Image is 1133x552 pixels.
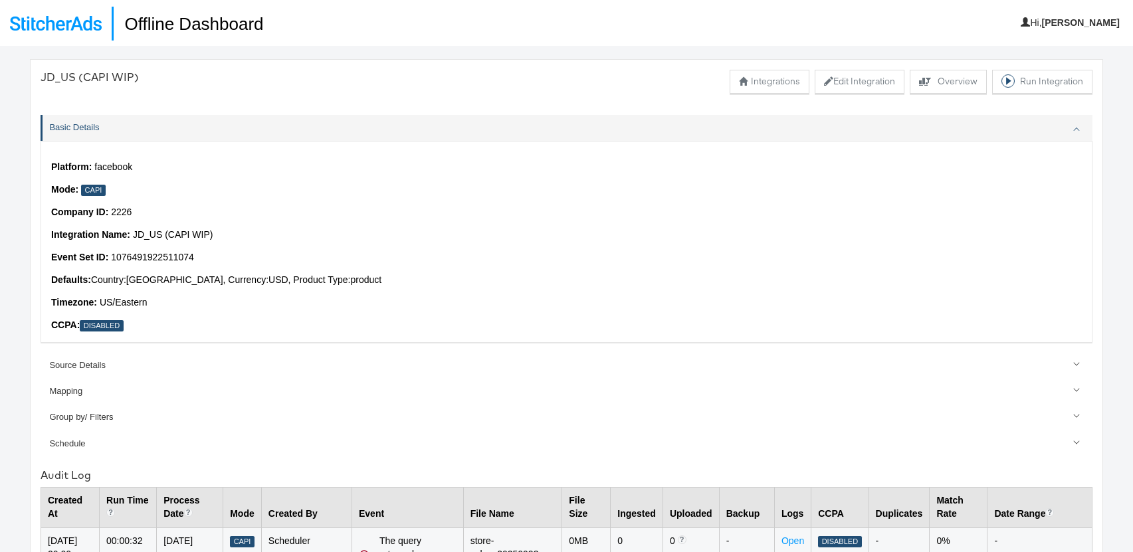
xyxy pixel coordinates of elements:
[51,229,130,240] strong: Integration Name:
[223,488,262,528] th: Mode
[100,488,157,528] th: Run Time
[41,115,1092,141] a: Basic Details
[51,207,108,217] strong: Company ID:
[719,488,774,528] th: Backup
[10,16,102,31] img: StitcherAds
[112,7,263,41] h1: Offline Dashboard
[818,536,861,547] div: Disabled
[41,379,1092,405] a: Mapping
[51,206,1082,219] p: 2226
[51,320,80,330] strong: CCPA:
[51,161,1082,174] p: facebook
[1042,17,1120,28] b: [PERSON_NAME]
[49,411,1085,424] div: Group by/ Filters
[781,535,804,546] a: Open
[157,488,223,528] th: Process Date
[261,488,352,528] th: Created By
[49,122,1085,134] div: Basic Details
[51,229,1082,242] p: JD_US (CAPI WIP)
[51,274,91,285] strong: Defaults:
[41,70,139,85] div: JD_US (CAPI WIP)
[51,184,78,195] strong: Mode:
[49,438,1085,450] div: Schedule
[611,488,663,528] th: Ingested
[51,161,92,172] strong: Platform:
[352,488,464,528] th: Event
[811,488,869,528] th: CCPA
[41,405,1092,430] a: Group by/ Filters
[730,70,809,94] button: Integrations
[49,359,1085,372] div: Source Details
[51,252,108,262] strong: Event Set ID :
[930,488,987,528] th: Match Rate
[80,320,123,331] div: Disabled
[51,297,97,308] strong: Timezone:
[41,352,1092,378] a: Source Details
[81,185,106,196] div: Capi
[869,488,930,528] th: Duplicates
[41,430,1092,456] a: Schedule
[49,385,1085,398] div: Mapping
[41,488,100,528] th: Created At
[987,488,1092,528] th: Date Range
[51,251,1082,264] p: 1076491922511074
[910,70,987,94] button: Overview
[562,488,611,528] th: File Size
[663,488,719,528] th: Uploaded
[51,274,1082,287] p: Country: [GEOGRAPHIC_DATA] , Currency: USD , Product Type: product
[992,70,1092,94] button: Run Integration
[463,488,562,528] th: File Name
[230,536,255,547] div: Capi
[41,141,1092,352] div: Basic Details
[774,488,811,528] th: Logs
[815,70,904,94] button: Edit Integration
[51,296,1082,310] p: US/Eastern
[41,468,1092,483] div: Audit Log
